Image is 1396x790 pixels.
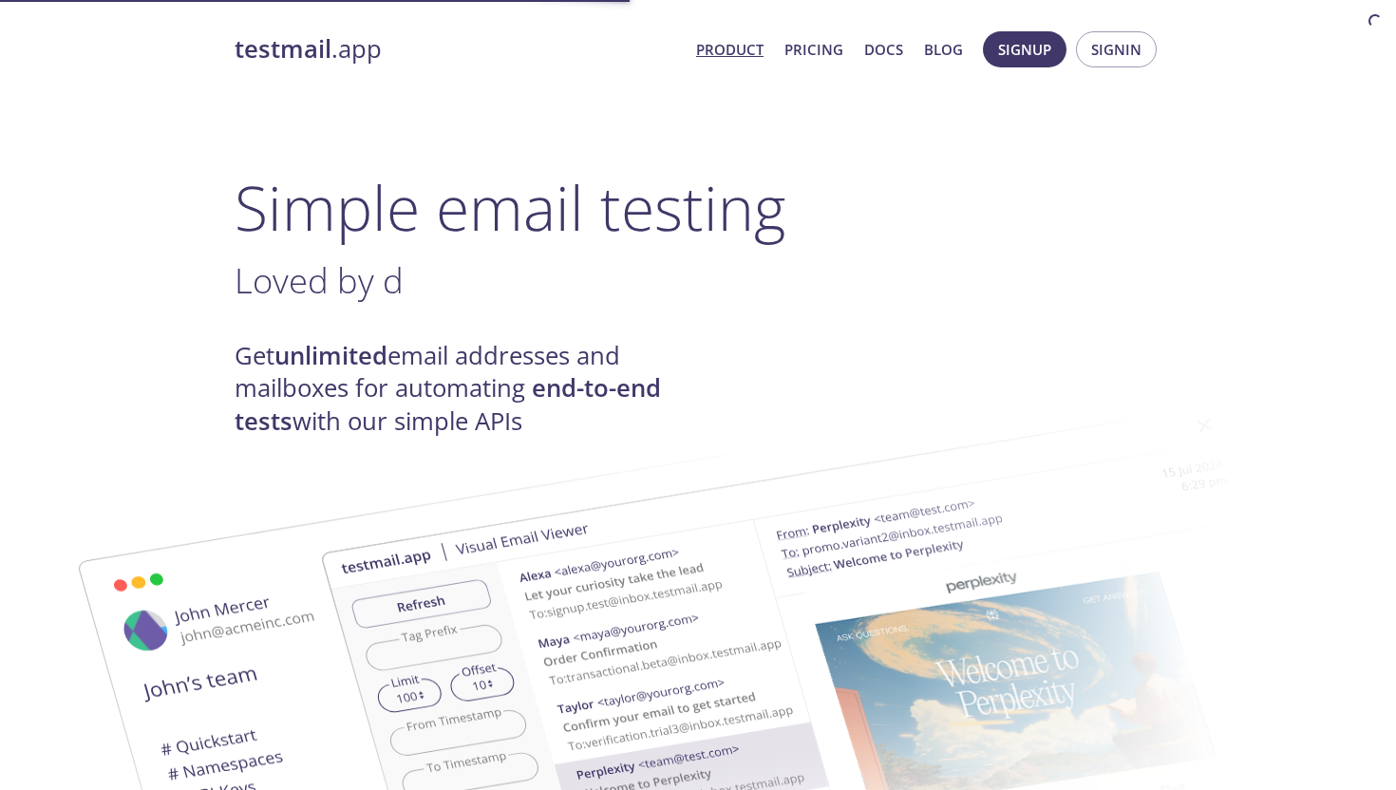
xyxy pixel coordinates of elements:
[1091,37,1141,62] span: Signin
[235,32,331,66] strong: testmail
[235,256,404,304] span: Loved by d
[1076,31,1157,67] button: Signin
[235,371,661,437] strong: end-to-end tests
[983,31,1066,67] button: Signup
[235,33,681,66] a: testmail.app
[998,37,1051,62] span: Signup
[784,37,843,62] a: Pricing
[274,339,387,372] strong: unlimited
[235,340,698,438] h4: Get email addresses and mailboxes for automating with our simple APIs
[696,37,764,62] a: Product
[235,171,1161,244] h1: Simple email testing
[924,37,963,62] a: Blog
[864,37,903,62] a: Docs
